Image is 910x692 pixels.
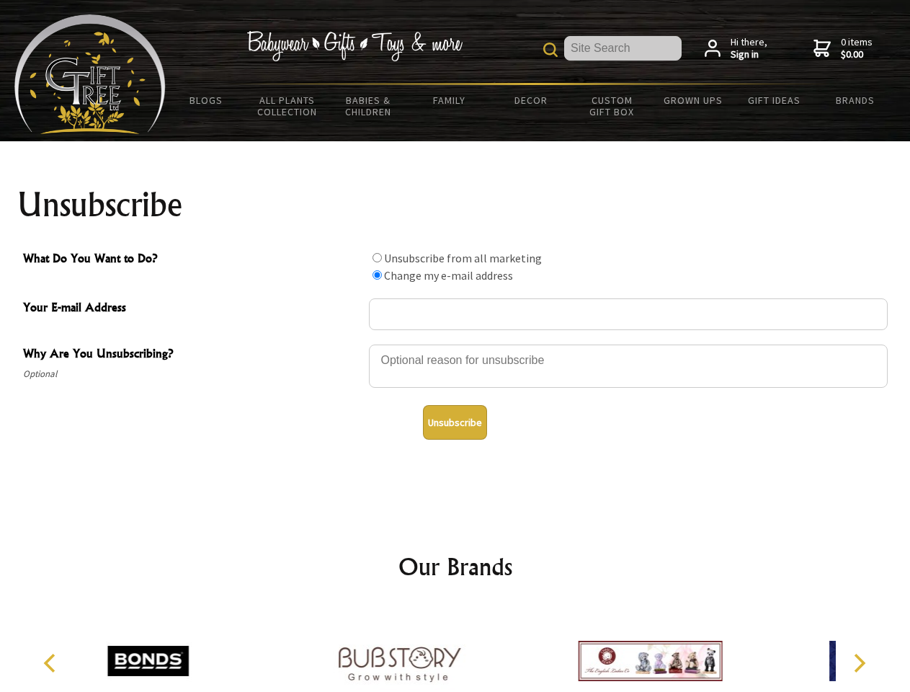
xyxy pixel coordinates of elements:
[813,36,873,61] a: 0 items$0.00
[369,345,888,388] textarea: Why Are You Unsubscribing?
[36,647,68,679] button: Previous
[247,85,329,127] a: All Plants Collection
[409,85,491,115] a: Family
[369,298,888,330] input: Your E-mail Address
[731,48,767,61] strong: Sign in
[652,85,733,115] a: Grown Ups
[841,48,873,61] strong: $0.00
[373,253,382,262] input: What Do You Want to Do?
[384,268,513,283] label: Change my e-mail address
[23,249,362,270] span: What Do You Want to Do?
[23,345,362,365] span: Why Are You Unsubscribing?
[14,14,166,134] img: Babyware - Gifts - Toys and more...
[733,85,815,115] a: Gift Ideas
[17,187,893,222] h1: Unsubscribe
[564,36,682,61] input: Site Search
[246,31,463,61] img: Babywear - Gifts - Toys & more
[543,43,558,57] img: product search
[490,85,571,115] a: Decor
[571,85,653,127] a: Custom Gift Box
[843,647,875,679] button: Next
[815,85,896,115] a: Brands
[328,85,409,127] a: Babies & Children
[29,549,882,584] h2: Our Brands
[166,85,247,115] a: BLOGS
[373,270,382,280] input: What Do You Want to Do?
[384,251,542,265] label: Unsubscribe from all marketing
[705,36,767,61] a: Hi there,Sign in
[731,36,767,61] span: Hi there,
[423,405,487,440] button: Unsubscribe
[23,298,362,319] span: Your E-mail Address
[23,365,362,383] span: Optional
[841,35,873,61] span: 0 items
